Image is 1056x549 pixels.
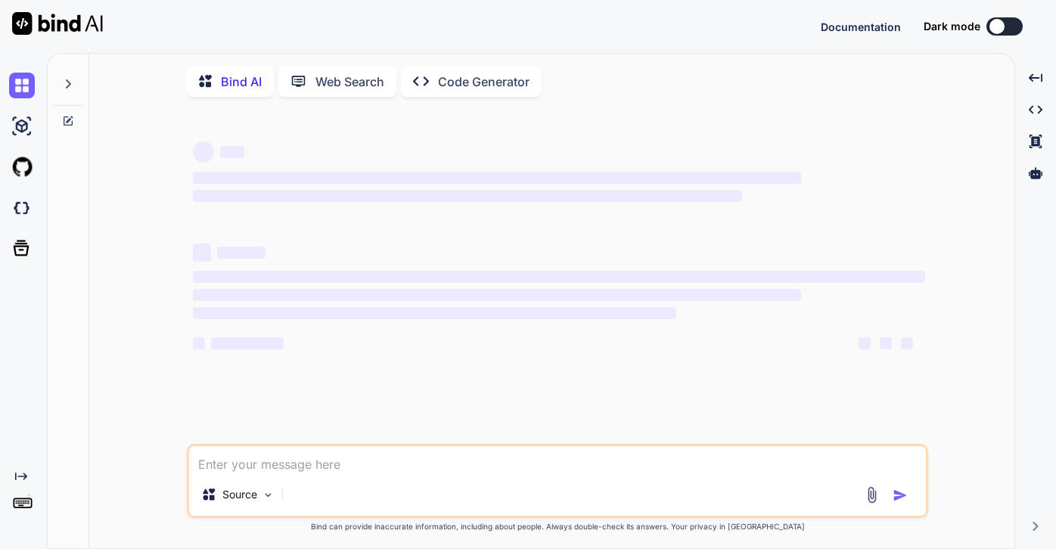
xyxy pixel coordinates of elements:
p: Bind can provide inaccurate information, including about people. Always double-check its answers.... [187,521,928,532]
span: ‌ [220,146,244,158]
p: Source [222,487,257,502]
span: ‌ [193,190,742,202]
img: ai-studio [9,113,35,139]
span: Dark mode [924,19,980,34]
img: githubLight [9,154,35,180]
span: ‌ [193,243,211,262]
span: Documentation [821,20,901,33]
button: Documentation [821,19,901,35]
p: Bind AI [221,73,262,91]
span: ‌ [217,247,266,259]
span: ‌ [193,172,800,184]
img: chat [9,73,35,98]
span: ‌ [859,337,871,349]
img: darkCloudIdeIcon [9,195,35,221]
img: Bind AI [12,12,103,35]
p: Web Search [315,73,384,91]
p: Code Generator [438,73,530,91]
span: ‌ [211,337,284,349]
img: attachment [863,486,881,504]
span: ‌ [193,271,925,283]
span: ‌ [193,337,205,349]
span: ‌ [901,337,913,349]
span: ‌ [193,289,800,301]
span: ‌ [880,337,892,349]
img: icon [893,488,908,503]
span: ‌ [193,307,676,319]
img: Pick Models [262,489,275,501]
span: ‌ [193,141,214,163]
